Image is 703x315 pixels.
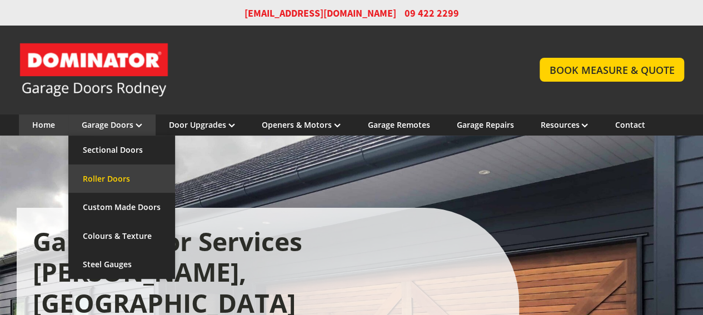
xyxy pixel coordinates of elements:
a: Garage Remotes [367,119,430,130]
a: Garage Repairs [456,119,513,130]
a: Garage Doors [82,119,142,130]
a: Home [32,119,55,130]
a: BOOK MEASURE & QUOTE [540,58,684,82]
span: 09 422 2299 [404,7,458,20]
a: Contact [615,119,645,130]
a: Resources [540,119,588,130]
a: [EMAIL_ADDRESS][DOMAIN_NAME] [244,7,396,20]
a: Door Upgrades [169,119,235,130]
a: Openers & Motors [262,119,341,130]
a: Colours & Texture [68,222,175,251]
a: Steel Gauges [68,250,175,279]
a: Roller Doors [68,164,175,193]
a: Garage Door and Secure Access Solutions homepage [19,42,517,98]
a: Sectional Doors [68,136,175,164]
a: Custom Made Doors [68,193,175,222]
